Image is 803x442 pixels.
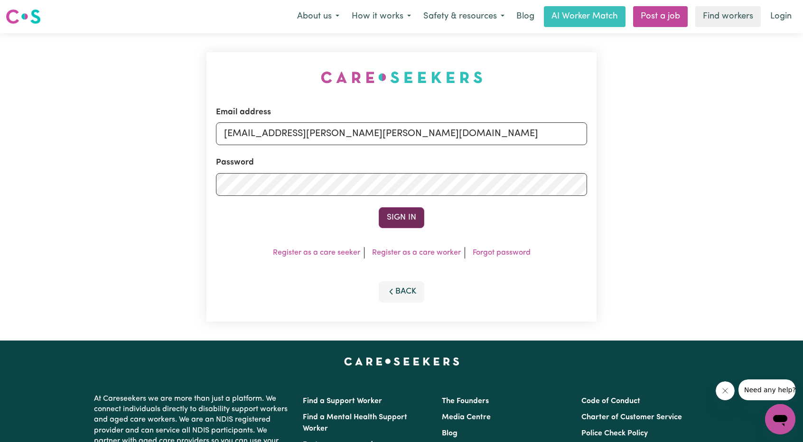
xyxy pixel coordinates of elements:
[344,358,459,365] a: Careseekers home page
[581,414,682,421] a: Charter of Customer Service
[581,430,648,437] a: Police Check Policy
[216,106,271,119] label: Email address
[6,8,41,25] img: Careseekers logo
[738,379,795,400] iframe: Message from company
[511,6,540,27] a: Blog
[6,6,41,28] a: Careseekers logo
[473,249,531,257] a: Forgot password
[379,207,424,228] button: Sign In
[633,6,688,27] a: Post a job
[442,414,491,421] a: Media Centre
[544,6,626,27] a: AI Worker Match
[273,249,360,257] a: Register as a care seeker
[716,381,735,400] iframe: Close message
[345,7,417,27] button: How it works
[417,7,511,27] button: Safety & resources
[303,397,382,405] a: Find a Support Worker
[303,414,407,433] a: Find a Mental Health Support Worker
[216,122,587,145] input: Email address
[291,7,345,27] button: About us
[765,404,795,434] iframe: Button to launch messaging window
[581,397,640,405] a: Code of Conduct
[379,281,424,302] button: Back
[6,7,57,14] span: Need any help?
[372,249,461,257] a: Register as a care worker
[765,6,797,27] a: Login
[695,6,761,27] a: Find workers
[216,157,254,169] label: Password
[442,397,489,405] a: The Founders
[442,430,458,437] a: Blog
